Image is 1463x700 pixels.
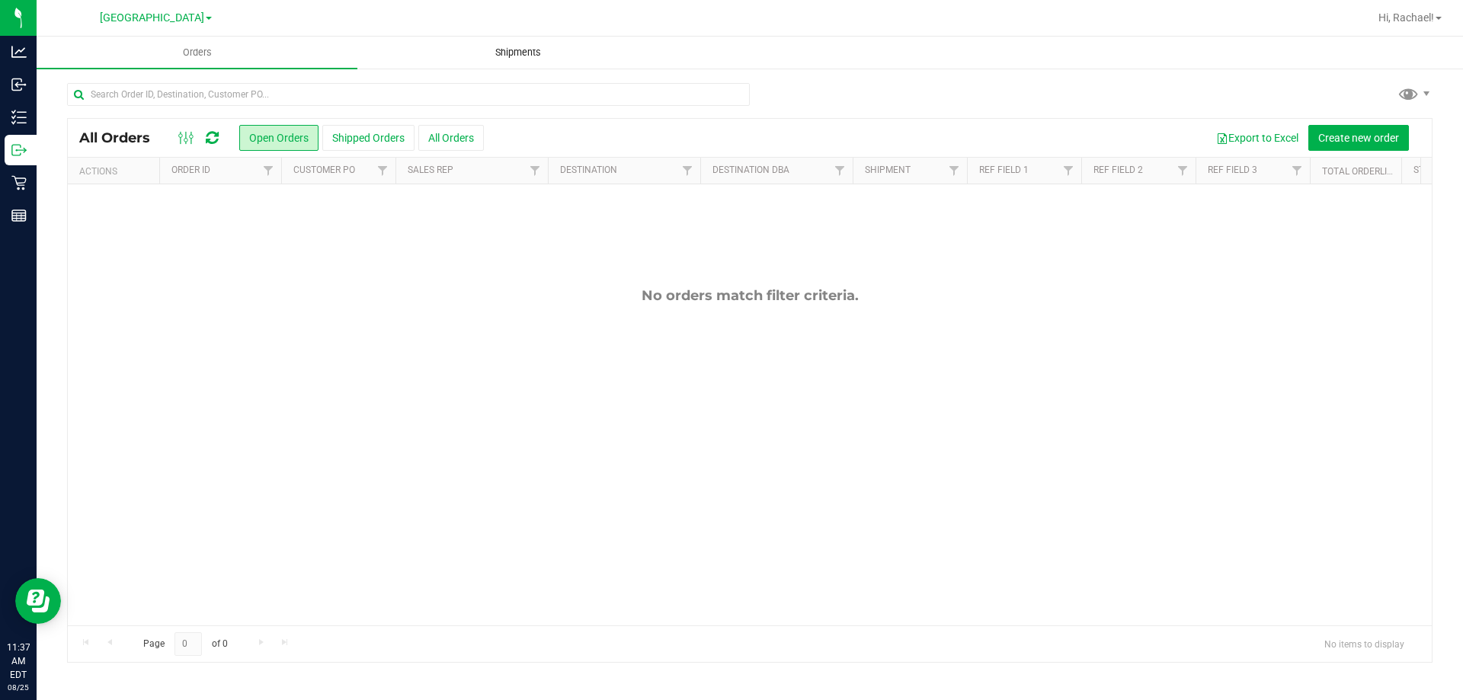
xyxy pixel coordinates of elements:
[1308,125,1409,151] button: Create new order
[7,682,30,693] p: 08/25
[1413,165,1446,175] a: Status
[475,46,562,59] span: Shipments
[979,165,1029,175] a: Ref Field 1
[15,578,61,624] iframe: Resource center
[79,166,153,177] div: Actions
[1312,632,1417,655] span: No items to display
[828,158,853,184] a: Filter
[408,165,453,175] a: Sales Rep
[256,158,281,184] a: Filter
[11,77,27,92] inline-svg: Inbound
[675,158,700,184] a: Filter
[523,158,548,184] a: Filter
[67,83,750,106] input: Search Order ID, Destination, Customer PO...
[1318,132,1399,144] span: Create new order
[1170,158,1196,184] a: Filter
[11,110,27,125] inline-svg: Inventory
[1056,158,1081,184] a: Filter
[171,165,210,175] a: Order ID
[942,158,967,184] a: Filter
[68,287,1432,304] div: No orders match filter criteria.
[7,641,30,682] p: 11:37 AM EDT
[79,129,165,146] span: All Orders
[239,125,319,151] button: Open Orders
[1093,165,1143,175] a: Ref Field 2
[11,44,27,59] inline-svg: Analytics
[100,11,204,24] span: [GEOGRAPHIC_DATA]
[1206,125,1308,151] button: Export to Excel
[370,158,395,184] a: Filter
[357,37,678,69] a: Shipments
[130,632,240,656] span: Page of 0
[11,142,27,158] inline-svg: Outbound
[11,208,27,223] inline-svg: Reports
[865,165,911,175] a: Shipment
[1322,166,1404,177] a: Total Orderlines
[418,125,484,151] button: All Orders
[11,175,27,190] inline-svg: Retail
[162,46,232,59] span: Orders
[1208,165,1257,175] a: Ref Field 3
[322,125,415,151] button: Shipped Orders
[37,37,357,69] a: Orders
[1378,11,1434,24] span: Hi, Rachael!
[560,165,617,175] a: Destination
[293,165,355,175] a: Customer PO
[712,165,789,175] a: Destination DBA
[1285,158,1310,184] a: Filter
